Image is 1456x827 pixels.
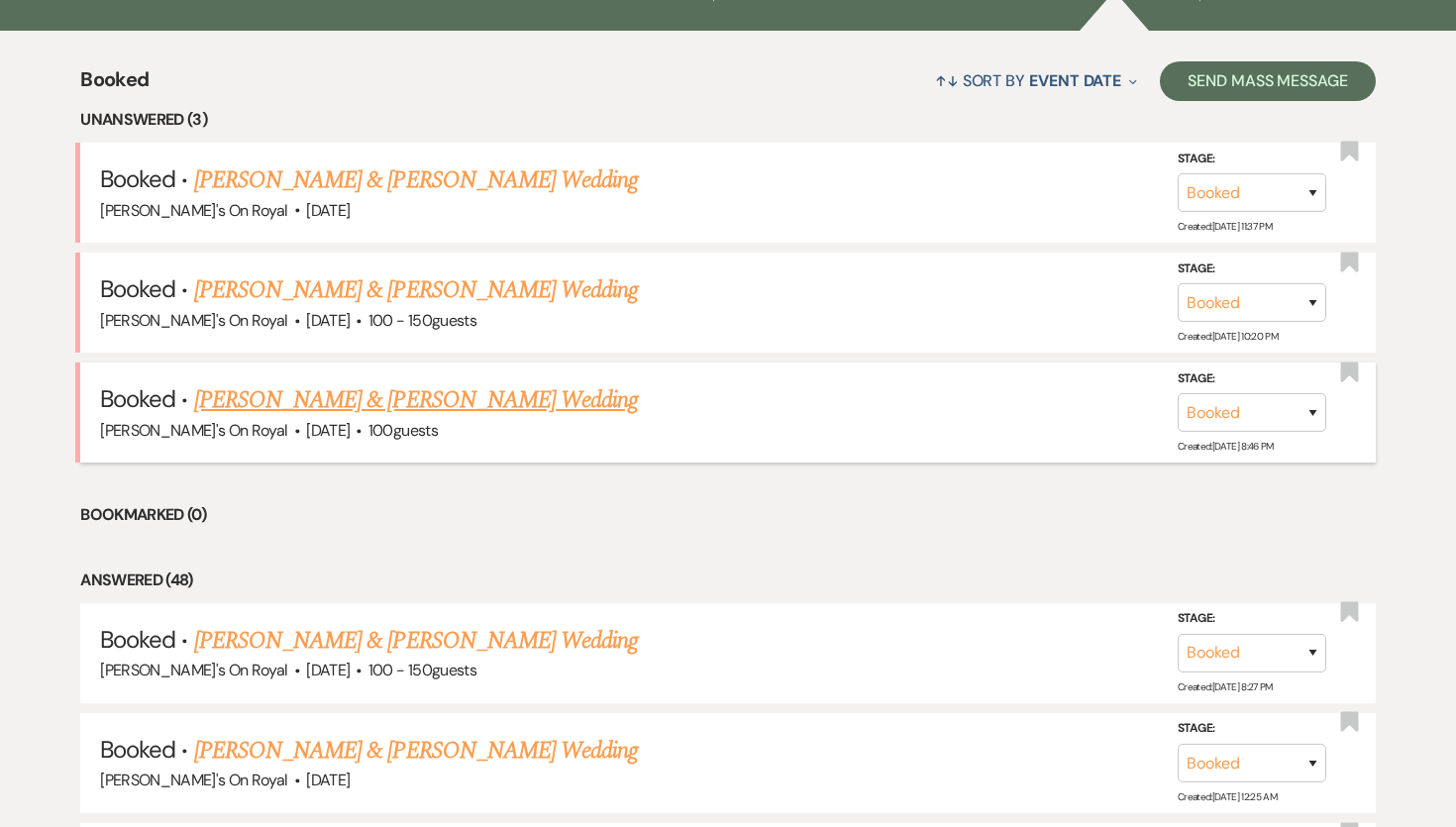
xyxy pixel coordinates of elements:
span: Created: [DATE] 8:27 PM [1178,680,1273,693]
li: Answered (48) [80,568,1376,593]
a: [PERSON_NAME] & [PERSON_NAME] Wedding [194,733,638,769]
span: [DATE] [306,310,350,331]
span: Booked [100,624,175,655]
span: [PERSON_NAME]'s On Royal [100,660,288,680]
span: Created: [DATE] 12:25 AM [1178,790,1277,803]
span: Event Date [1029,70,1121,91]
label: Stage: [1178,608,1326,630]
span: Created: [DATE] 8:46 PM [1178,440,1274,453]
span: [PERSON_NAME]'s On Royal [100,770,288,790]
span: 100 guests [368,420,438,441]
a: [PERSON_NAME] & [PERSON_NAME] Wedding [194,623,638,659]
span: 100 - 150 guests [368,310,476,331]
span: Booked [100,163,175,194]
span: Booked [100,383,175,414]
span: [DATE] [306,420,350,441]
li: Bookmarked (0) [80,502,1376,528]
label: Stage: [1178,368,1326,390]
a: [PERSON_NAME] & [PERSON_NAME] Wedding [194,162,638,198]
span: Booked [100,734,175,765]
a: [PERSON_NAME] & [PERSON_NAME] Wedding [194,382,638,418]
label: Stage: [1178,718,1326,740]
a: [PERSON_NAME] & [PERSON_NAME] Wedding [194,272,638,308]
button: Send Mass Message [1160,61,1376,101]
li: Unanswered (3) [80,107,1376,133]
span: ↑↓ [935,70,959,91]
span: [PERSON_NAME]'s On Royal [100,420,288,441]
span: [DATE] [306,660,350,680]
span: [PERSON_NAME]'s On Royal [100,200,288,221]
span: 100 - 150 guests [368,660,476,680]
button: Sort By Event Date [927,54,1145,107]
label: Stage: [1178,148,1326,169]
span: [DATE] [306,770,350,790]
span: Created: [DATE] 11:37 PM [1178,220,1272,233]
label: Stage: [1178,258,1326,280]
span: [PERSON_NAME]'s On Royal [100,310,288,331]
span: Booked [80,64,149,107]
span: Created: [DATE] 10:20 PM [1178,330,1278,343]
span: [DATE] [306,200,350,221]
span: Booked [100,273,175,304]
